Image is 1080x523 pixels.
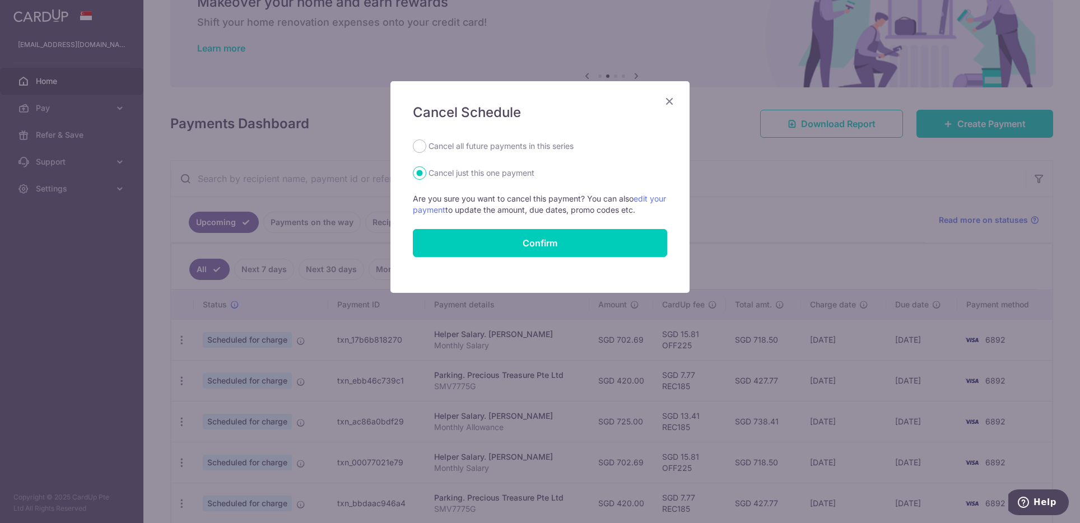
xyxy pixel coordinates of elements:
button: Confirm [413,229,667,257]
button: Close [663,95,676,108]
h5: Cancel Schedule [413,104,667,122]
label: Cancel all future payments in this series [429,139,574,153]
iframe: Opens a widget where you can find more information [1008,489,1069,517]
p: Are you sure you want to cancel this payment? You can also to update the amount, due dates, promo... [413,193,667,216]
label: Cancel just this one payment [429,166,534,180]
